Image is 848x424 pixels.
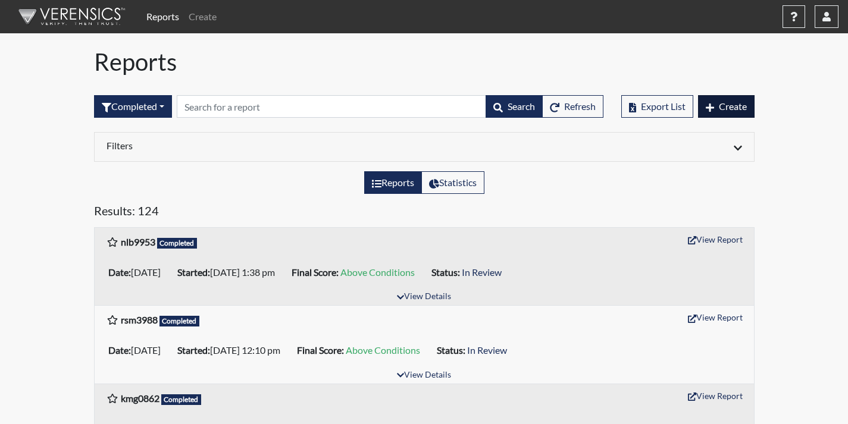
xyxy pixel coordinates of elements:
div: Click to expand/collapse filters [98,140,751,154]
li: [DATE] 1:38 pm [173,263,287,282]
button: View Report [683,308,748,326]
span: Above Conditions [340,266,415,278]
span: Create [719,100,747,112]
span: Completed [157,238,198,249]
button: View Details [392,368,456,384]
b: kmg0862 [121,392,159,404]
span: Refresh [564,100,596,112]
b: Final Score: [292,266,339,278]
button: View Details [392,289,456,305]
button: Refresh [542,95,603,118]
a: Create [184,5,221,29]
div: Filter by interview status [94,95,172,118]
b: Status: [431,266,460,278]
span: Export List [641,100,686,112]
button: Search [486,95,543,118]
h6: Filters [107,140,415,151]
b: Status: [437,344,465,356]
h5: Results: 124 [94,203,755,222]
button: View Report [683,387,748,405]
b: rsm3988 [121,314,158,325]
span: Completed [159,316,200,326]
li: [DATE] [104,263,173,282]
h1: Reports [94,48,755,76]
label: View the list of reports [364,171,422,194]
label: View statistics about completed interviews [421,171,484,194]
span: Search [508,100,535,112]
button: Create [698,95,755,118]
button: Completed [94,95,172,118]
b: Final Score: [297,344,344,356]
li: [DATE] 12:10 pm [173,341,292,360]
b: Date: [108,344,131,356]
span: Completed [161,394,202,405]
button: View Report [683,230,748,249]
b: Started: [177,344,210,356]
input: Search by Registration ID, Interview Number, or Investigation Name. [177,95,486,118]
button: Export List [621,95,693,118]
span: In Review [462,266,502,278]
span: In Review [467,344,507,356]
span: Above Conditions [346,344,420,356]
b: Date: [108,266,131,278]
b: Started: [177,266,210,278]
b: nlb9953 [121,236,155,247]
a: Reports [142,5,184,29]
li: [DATE] [104,341,173,360]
